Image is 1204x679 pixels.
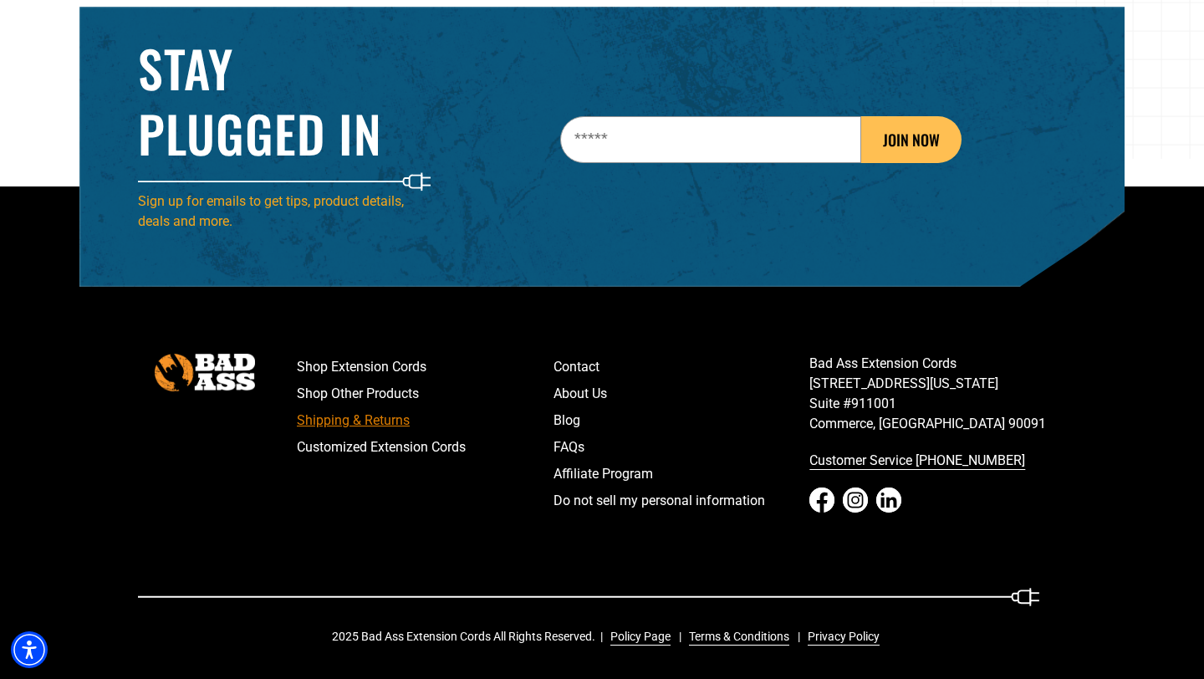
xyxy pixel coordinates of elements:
a: Policy Page [604,628,671,646]
a: Instagram - open in a new tab [843,488,868,513]
a: Blog [554,407,810,434]
div: 2025 Bad Ass Extension Cords All Rights Reserved. [332,628,891,646]
a: Shop Extension Cords [297,354,554,380]
img: Bad Ass Extension Cords [155,354,255,391]
h2: Stay Plugged In [138,35,431,166]
a: Terms & Conditions [682,628,789,646]
p: Sign up for emails to get tips, product details, deals and more. [138,191,431,232]
a: Customized Extension Cords [297,434,554,461]
input: Email [560,116,861,163]
a: Privacy Policy [801,628,880,646]
a: Shipping & Returns [297,407,554,434]
a: FAQs [554,434,810,461]
a: Do not sell my personal information [554,488,810,514]
a: LinkedIn - open in a new tab [876,488,901,513]
div: Accessibility Menu [11,631,48,668]
a: About Us [554,380,810,407]
a: call 833-674-1699 [809,447,1066,474]
a: Shop Other Products [297,380,554,407]
a: Affiliate Program [554,461,810,488]
a: Contact [554,354,810,380]
a: Facebook - open in a new tab [809,488,834,513]
p: Bad Ass Extension Cords [STREET_ADDRESS][US_STATE] Suite #911001 Commerce, [GEOGRAPHIC_DATA] 90091 [809,354,1066,434]
button: JOIN NOW [861,116,962,163]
